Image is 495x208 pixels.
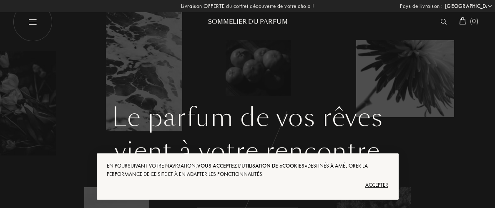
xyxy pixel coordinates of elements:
div: vient à votre rencontre [19,133,476,170]
img: cart_white.svg [459,17,466,25]
span: vous acceptez l'utilisation de «cookies» [197,162,307,169]
img: burger_white.png [13,2,52,42]
span: Pays de livraison : [400,2,443,10]
span: ( 0 ) [470,17,478,25]
div: Votre selection sur-mesure de parfums d’exception pour 25$ [19,179,476,188]
div: En poursuivant votre navigation, destinés à améliorer la performance de ce site et à en adapter l... [107,162,388,178]
div: Sommelier du Parfum [198,18,298,26]
img: search_icn_white.svg [440,19,447,25]
div: Accepter [107,178,388,192]
h1: Le parfum de vos rêves [19,103,476,133]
